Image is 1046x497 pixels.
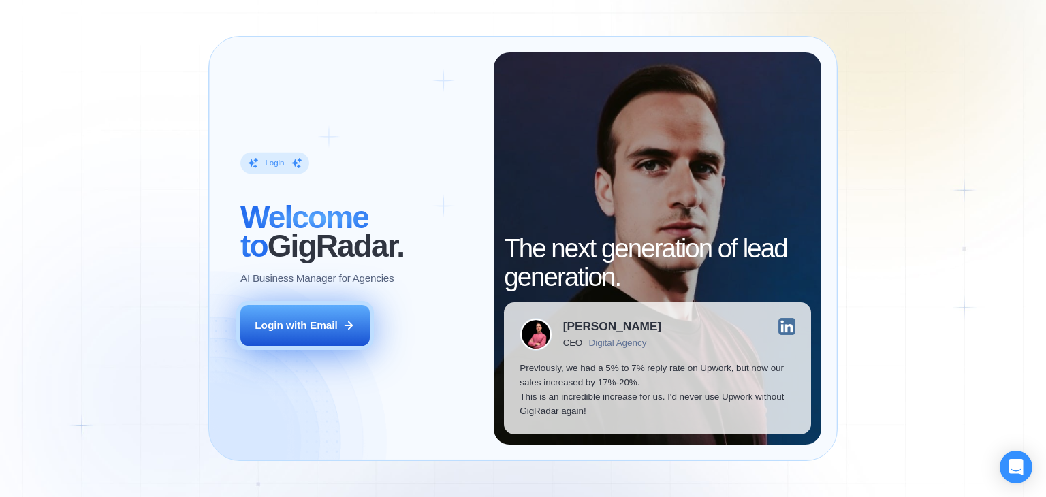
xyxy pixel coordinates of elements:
h2: ‍ GigRadar. [240,203,478,260]
div: CEO [563,338,582,348]
div: Login [265,158,284,168]
div: Login with Email [255,318,338,332]
p: AI Business Manager for Agencies [240,271,394,285]
div: Open Intercom Messenger [1000,451,1032,483]
p: Previously, we had a 5% to 7% reply rate on Upwork, but now our sales increased by 17%-20%. This ... [520,361,795,419]
span: Welcome to [240,199,368,263]
div: [PERSON_NAME] [563,321,661,332]
div: Digital Agency [589,338,647,348]
button: Login with Email [240,305,370,346]
h2: The next generation of lead generation. [504,234,811,291]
